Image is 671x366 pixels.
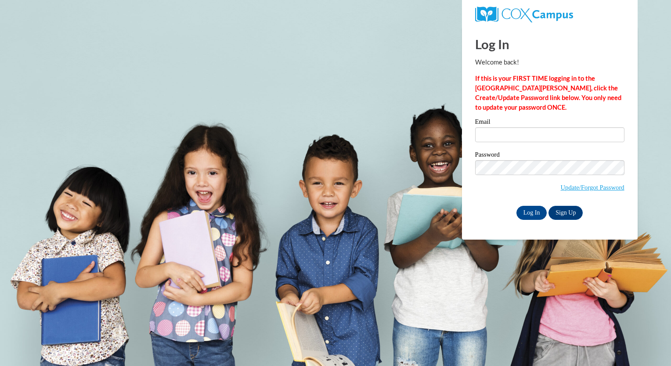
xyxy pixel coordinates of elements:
strong: If this is your FIRST TIME logging in to the [GEOGRAPHIC_DATA][PERSON_NAME], click the Create/Upd... [475,75,621,111]
a: COX Campus [475,10,573,18]
label: Email [475,118,624,127]
label: Password [475,151,624,160]
img: COX Campus [475,7,573,22]
input: Log In [516,206,547,220]
p: Welcome back! [475,57,624,67]
a: Sign Up [548,206,583,220]
h1: Log In [475,35,624,53]
a: Update/Forgot Password [561,184,624,191]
